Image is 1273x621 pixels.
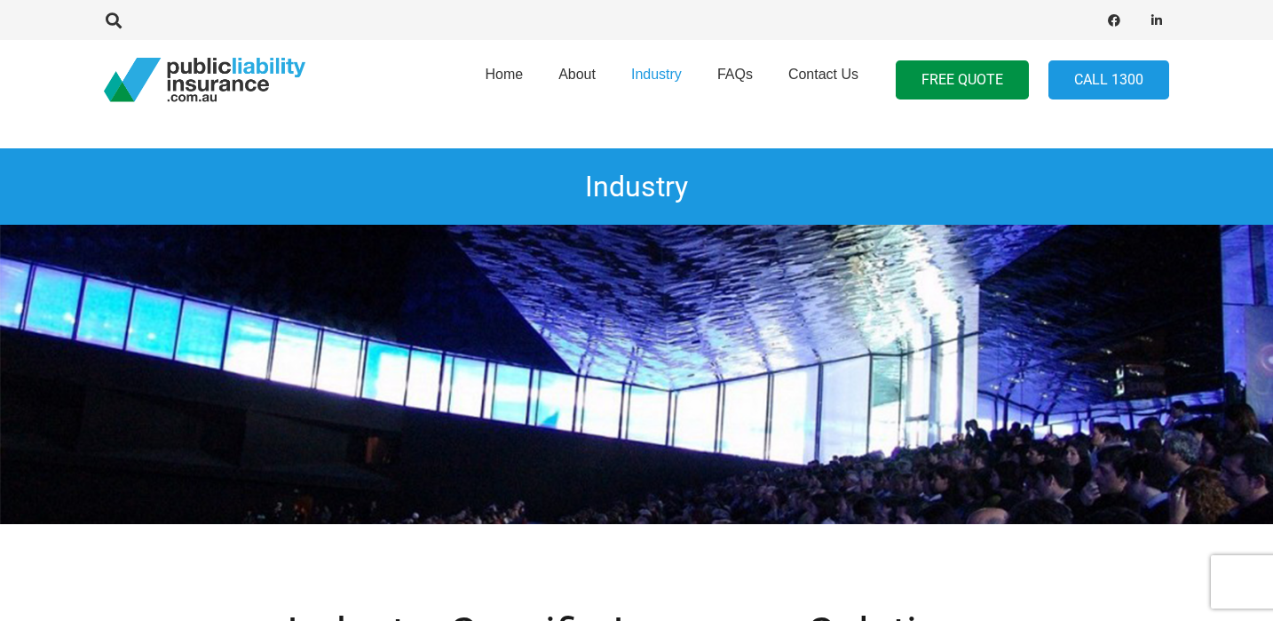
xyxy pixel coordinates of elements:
[896,60,1029,100] a: FREE QUOTE
[467,35,541,125] a: Home
[558,67,596,82] span: About
[717,67,753,82] span: FAQs
[700,35,771,125] a: FAQs
[631,67,682,82] span: Industry
[1144,8,1169,33] a: LinkedIn
[1048,60,1169,100] a: Call 1300
[788,67,858,82] span: Contact Us
[613,35,700,125] a: Industry
[104,58,305,102] a: pli_logotransparent
[485,67,523,82] span: Home
[771,35,876,125] a: Contact Us
[96,12,131,28] a: Search
[1102,8,1127,33] a: Facebook
[541,35,613,125] a: About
